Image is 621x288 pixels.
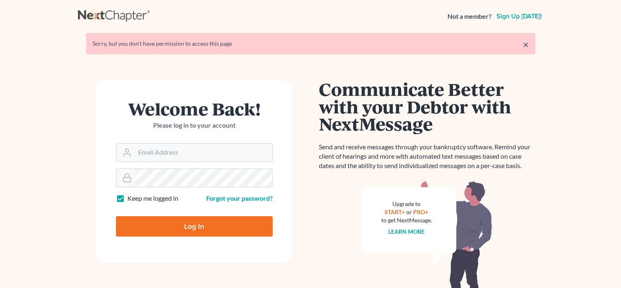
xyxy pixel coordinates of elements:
[135,144,272,162] input: Email Address
[406,208,412,215] span: or
[388,228,425,235] a: Learn more
[381,200,432,208] div: Upgrade to
[381,216,432,224] div: to get NextMessage.
[385,208,405,215] a: START+
[93,40,529,48] div: Sorry, but you don't have permission to access this page
[127,194,178,203] label: Keep me logged in
[523,40,529,49] a: ×
[116,100,273,117] h1: Welcome Back!
[116,121,273,130] p: Please log in to your account
[413,208,428,215] a: PRO+
[206,194,273,202] a: Forgot your password?
[495,13,543,20] a: Sign up [DATE]!
[447,12,492,21] strong: Not a member?
[116,216,273,237] input: Log In
[319,80,535,133] h1: Communicate Better with your Debtor with NextMessage
[319,142,535,171] p: Send and receive messages through your bankruptcy software. Remind your client of hearings and mo...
